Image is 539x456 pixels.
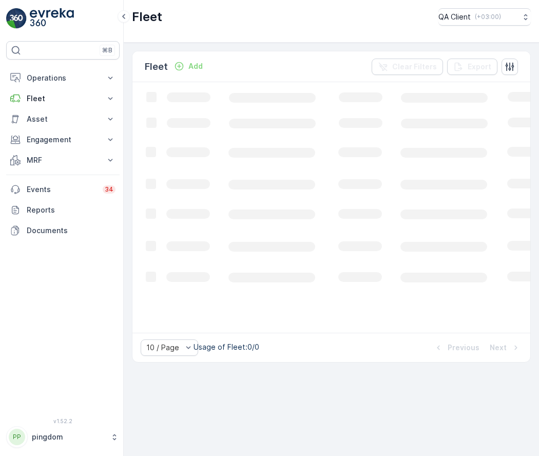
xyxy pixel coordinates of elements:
[6,200,120,220] a: Reports
[170,60,207,72] button: Add
[6,129,120,150] button: Engagement
[489,341,522,354] button: Next
[392,62,437,72] p: Clear Filters
[6,179,120,200] a: Events34
[6,150,120,170] button: MRF
[432,341,480,354] button: Previous
[27,155,99,165] p: MRF
[468,62,491,72] p: Export
[372,59,443,75] button: Clear Filters
[102,46,112,54] p: ⌘B
[6,88,120,109] button: Fleet
[27,73,99,83] p: Operations
[27,225,115,236] p: Documents
[27,205,115,215] p: Reports
[188,61,203,71] p: Add
[447,59,497,75] button: Export
[475,13,501,21] p: ( +03:00 )
[6,68,120,88] button: Operations
[30,8,74,29] img: logo_light-DOdMpM7g.png
[105,185,113,194] p: 34
[32,432,105,442] p: pingdom
[6,426,120,448] button: PPpingdom
[438,12,471,22] p: QA Client
[6,220,120,241] a: Documents
[27,114,99,124] p: Asset
[6,109,120,129] button: Asset
[145,60,168,74] p: Fleet
[448,343,479,353] p: Previous
[9,429,25,445] div: PP
[27,135,99,145] p: Engagement
[132,9,162,25] p: Fleet
[6,418,120,424] span: v 1.52.2
[194,342,259,352] p: Usage of Fleet : 0/0
[27,184,97,195] p: Events
[27,93,99,104] p: Fleet
[438,8,531,26] button: QA Client(+03:00)
[6,8,27,29] img: logo
[490,343,507,353] p: Next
